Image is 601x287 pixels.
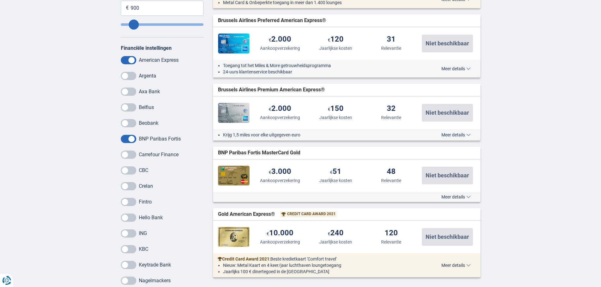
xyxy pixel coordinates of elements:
[218,17,326,24] span: Brussels Airlines Preferred American Express®
[139,167,148,173] label: CBC
[126,4,129,12] span: €
[328,37,330,43] span: €
[223,62,418,69] li: Toegang tot het Miles & More getrouwheidsprogramma
[260,45,300,51] div: Aankoopverzekering
[319,114,352,121] div: Jaarlijkse kosten
[437,66,475,71] button: Meer details
[441,66,471,71] span: Meer details
[139,230,147,236] label: ING
[139,262,171,268] label: Keytrade Bank
[218,86,325,94] span: Brussels Airlines Premium American Express®
[218,211,275,218] span: Gold American Express®
[381,114,401,121] div: Relevantie
[218,227,250,247] img: American Express
[218,103,250,123] img: American Express
[387,105,396,113] div: 32
[422,104,473,122] button: Niet beschikbaar
[269,35,291,44] div: 2.000
[319,177,352,184] div: Jaarlijkse kosten
[213,256,423,262] div: :
[260,239,300,245] div: Aankoopverzekering
[139,215,163,221] label: Hello Bank
[139,57,179,63] label: American Express
[139,89,160,95] label: Axa Bank
[328,229,344,238] div: 240
[426,110,469,116] span: Niet beschikbaar
[437,263,475,268] button: Meer details
[223,268,418,275] li: Jaarlijks 100 € dinertegoed in de [GEOGRAPHIC_DATA]
[269,168,291,176] div: 3.000
[381,239,401,245] div: Relevantie
[281,211,336,217] a: Credit Card Award 2021
[269,37,271,43] span: €
[223,69,418,75] li: 24-uurs klantenservice beschikbaar
[328,107,330,112] span: €
[426,173,469,178] span: Niet beschikbaar
[139,104,154,110] label: Belfius
[139,199,152,205] label: Fintro
[218,166,250,186] img: BNP Paribas Fortis
[121,23,204,26] input: Annualfee
[422,167,473,184] button: Niet beschikbaar
[437,194,475,199] button: Meer details
[269,170,271,175] span: €
[387,35,396,44] div: 31
[267,229,293,238] div: 10.000
[269,105,291,113] div: 2.000
[269,107,271,112] span: €
[139,136,181,142] label: BNP Paribas Fortis
[267,231,269,236] span: €
[270,256,337,261] span: Beste kredietkaart 'Comfort travel'
[441,133,471,137] span: Meer details
[426,234,469,240] span: Niet beschikbaar
[422,228,473,246] button: Niet beschikbaar
[139,246,148,252] label: KBC
[328,35,344,44] div: 120
[381,177,401,184] div: Relevantie
[223,132,418,138] li: Krijg 1,5 miles voor elke uitgegeven euro
[330,168,341,176] div: 51
[441,263,471,267] span: Meer details
[381,45,401,51] div: Relevantie
[260,114,300,121] div: Aankoopverzekering
[330,170,333,175] span: €
[139,152,179,158] label: Carrefour Finance
[121,45,172,51] label: Financiële instellingen
[139,183,153,189] label: Crelan
[328,231,330,236] span: €
[260,177,300,184] div: Aankoopverzekering
[218,149,300,157] span: BNP Paribas Fortis MasterCard Gold
[441,195,471,199] span: Meer details
[218,256,269,262] a: Credit Card Award 2021
[426,41,469,46] span: Niet beschikbaar
[218,33,250,54] img: American Express
[385,229,398,238] div: 120
[422,35,473,52] button: Niet beschikbaar
[387,168,396,176] div: 48
[223,262,418,268] li: Nieuw: Metal Kaart en 4 keer/jaar luchthaven loungetoegang
[139,278,171,284] label: Nagelmackers
[319,45,352,51] div: Jaarlijkse kosten
[319,239,352,245] div: Jaarlijkse kosten
[328,105,344,113] div: 150
[437,132,475,137] button: Meer details
[139,120,158,126] label: Beobank
[139,73,156,79] label: Argenta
